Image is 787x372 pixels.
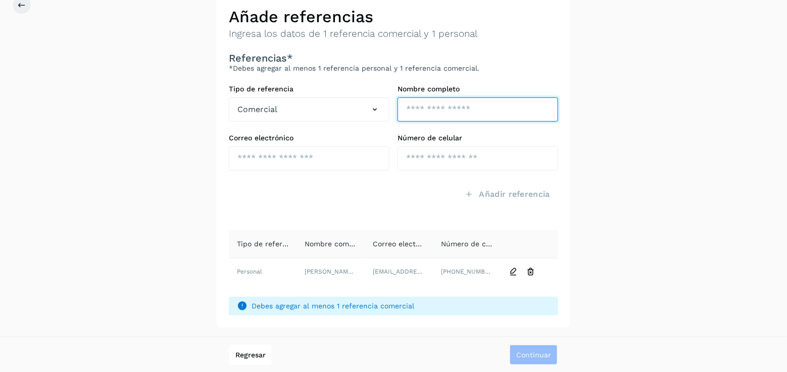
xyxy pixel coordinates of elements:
span: Comercial [237,103,277,116]
span: Continuar [516,351,551,358]
p: *Debes agregar al menos 1 referencia personal y 1 referencia comercial. [229,64,558,73]
label: Tipo de referencia [229,85,389,93]
label: Correo electrónico [229,134,389,142]
span: Regresar [235,351,266,358]
button: Regresar [229,345,272,365]
td: [EMAIL_ADDRESS][DOMAIN_NAME] [365,258,433,285]
span: Nombre completo [305,240,367,248]
td: [PERSON_NAME] JUAREZ [297,258,365,285]
h2: Añade referencias [229,7,558,26]
span: Tipo de referencia [237,240,301,248]
label: Nombre completo [398,85,558,93]
button: Añadir referencia [457,183,558,206]
label: Número de celular [398,134,558,142]
span: Correo electrónico [373,240,437,248]
span: Personal [237,268,262,275]
td: [PHONE_NUMBER] [433,258,501,285]
button: Continuar [510,345,558,365]
span: Añadir referencia [479,189,550,200]
span: Número de celular [441,240,506,248]
h3: Referencias* [229,52,558,64]
span: Debes agregar al menos 1 referencia comercial [252,301,550,311]
p: Ingresa los datos de 1 referencia comercial y 1 personal [229,28,558,40]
